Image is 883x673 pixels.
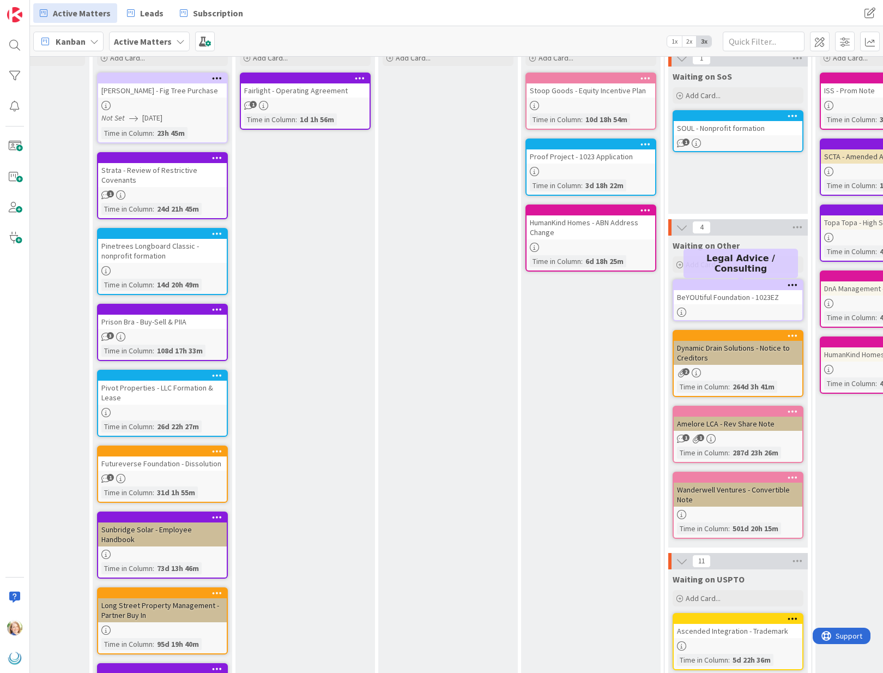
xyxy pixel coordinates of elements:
div: Amelore LCA - Rev Share Note [674,417,802,431]
a: Subscription [173,3,250,23]
div: 14d 20h 49m [154,279,202,291]
div: Stoop Goods - Equity Incentive Plan [527,83,655,98]
h5: Legal Advice / Consulting [688,253,794,274]
span: Leads [140,7,164,20]
div: Time in Column [101,562,153,574]
div: Time in Column [677,522,728,534]
div: Dynamic Drain Solutions - Notice to Creditors [674,331,802,365]
span: Waiting on Other [673,240,740,251]
div: 95d 19h 40m [154,638,202,650]
div: 108d 17h 33m [154,345,205,357]
div: 26d 22h 27m [154,420,202,432]
div: [PERSON_NAME] - Fig Tree Purchase [98,83,227,98]
div: Prison Bra - Buy-Sell & PIIA [98,315,227,329]
div: Time in Column [824,179,875,191]
span: Waiting on USPTO [673,574,745,585]
div: Time in Column [101,127,153,139]
div: Stoop Goods - Equity Incentive Plan [527,74,655,98]
div: Proof Project - 1023 Application [527,149,655,164]
div: Time in Column [101,203,153,215]
span: : [875,311,877,323]
b: Active Matters [114,36,172,47]
div: Fairlight - Operating Agreement [241,74,370,98]
div: Time in Column [824,245,875,257]
div: Time in Column [244,113,295,125]
div: Long Street Property Management - Partner Buy In [98,588,227,622]
div: Time in Column [101,345,153,357]
span: 3x [697,36,711,47]
div: Pivot Properties - LLC Formation & Lease [98,371,227,405]
span: 1 [692,52,711,65]
span: : [581,113,583,125]
span: : [153,420,154,432]
div: 5d 22h 36m [730,654,773,666]
div: Pinetrees Longboard Classic - nonprofit formation [98,239,227,263]
div: Time in Column [824,311,875,323]
div: 264d 3h 41m [730,381,777,393]
div: HumanKind Homes - ABN Address Change [527,206,655,239]
span: : [875,113,877,125]
span: 2x [682,36,697,47]
div: Time in Column [824,113,875,125]
div: 1d 1h 56m [297,113,337,125]
div: Wanderwell Ventures - Convertible Note [674,473,802,507]
span: Add Card... [686,91,721,100]
span: : [728,654,730,666]
div: Time in Column [824,377,875,389]
div: Ascended Integration - Trademark [674,614,802,638]
span: : [153,562,154,574]
span: 11 [692,555,711,568]
span: : [581,255,583,267]
span: : [153,203,154,215]
span: 1 [697,434,704,441]
span: Add Card... [253,53,288,63]
div: Strata - Review of Restrictive Covenants [98,153,227,187]
div: 501d 20h 15m [730,522,781,534]
div: 3d 18h 22m [583,179,626,191]
i: Not Set [101,113,125,123]
span: 4 [692,221,711,234]
div: Time in Column [530,179,581,191]
div: Time in Column [677,381,728,393]
div: 6d 18h 25m [583,255,626,267]
span: Add Card... [833,53,868,63]
div: Sunbridge Solar - Employee Handbook [98,513,227,546]
div: 23h 45m [154,127,188,139]
span: 3 [107,332,114,339]
div: Dynamic Drain Solutions - Notice to Creditors [674,341,802,365]
span: 1 [107,190,114,197]
div: HumanKind Homes - ABN Address Change [527,215,655,239]
span: : [728,447,730,459]
span: : [295,113,297,125]
div: Proof Project - 1023 Application [527,140,655,164]
div: BeYOUtiful Foundation - 1023EZ [674,290,802,304]
span: Add Card... [396,53,431,63]
div: Time in Column [101,420,153,432]
div: SOUL - Nonprofit formation [674,111,802,135]
img: avatar [7,651,22,666]
span: : [153,638,154,650]
span: 1 [682,434,690,441]
div: Time in Column [101,279,153,291]
div: BeYOUtiful Foundation - 1023EZ [674,280,802,304]
div: Sunbridge Solar - Employee Handbook [98,522,227,546]
div: 10d 18h 54m [583,113,630,125]
img: Visit kanbanzone.com [7,7,22,22]
div: Ascended Integration - Trademark [674,624,802,638]
span: Add Card... [539,53,573,63]
span: Subscription [193,7,243,20]
span: 1 [250,101,257,108]
div: Strata - Review of Restrictive Covenants [98,163,227,187]
div: Time in Column [101,486,153,498]
span: Waiting on SoS [673,71,732,82]
div: Fairlight - Operating Agreement [241,83,370,98]
span: 1 [682,139,690,146]
div: SOUL - Nonprofit formation [674,121,802,135]
img: AD [7,620,22,635]
span: Active Matters [53,7,111,20]
div: Time in Column [677,654,728,666]
div: Time in Column [530,255,581,267]
div: Pivot Properties - LLC Formation & Lease [98,381,227,405]
span: : [875,245,877,257]
span: [DATE] [142,112,162,124]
